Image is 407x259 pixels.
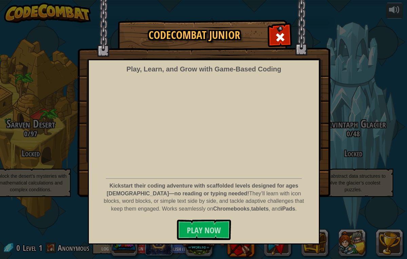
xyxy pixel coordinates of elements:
button: Play Now [177,220,231,240]
div: Play, Learn, and Grow with Game‑Based Coding [127,64,281,74]
h1: CodeCombat Junior [125,29,264,41]
strong: iPads [281,206,295,212]
strong: Kickstart their coding adventure with scaffolded levels designed for ages [DEMOGRAPHIC_DATA]—no r... [107,183,298,196]
span: Play Now [187,225,221,236]
strong: Chromebooks [213,206,250,212]
p: They’ll learn with icon blocks, word blocks, or simple text side by side, and tackle adaptive cha... [103,182,304,213]
strong: tablets [251,206,269,212]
